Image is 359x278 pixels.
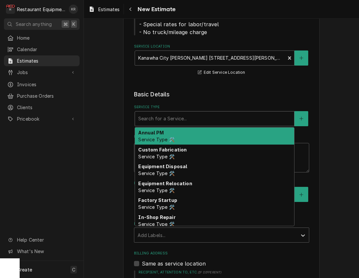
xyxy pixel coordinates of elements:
[134,251,309,256] label: Billing Address
[4,32,80,43] a: Home
[134,105,309,126] div: Service Type
[294,187,308,202] button: Create New Equipment
[17,57,76,64] span: Estimates
[134,134,309,172] div: Reason For Call
[69,5,78,14] div: KR
[4,67,80,78] a: Go to Jobs
[134,181,309,186] label: Equipment
[138,188,174,193] span: Service Type 🛠️
[139,270,309,275] label: Recipient, Attention To, etc.
[4,234,80,245] a: Go to Help Center
[72,21,75,28] span: K
[4,44,80,55] a: Calendar
[134,105,309,110] label: Service Type
[299,116,303,121] svg: Create New Service
[138,204,174,210] span: Service Type 🛠️
[17,69,66,76] span: Jobs
[17,267,32,272] span: Create
[17,6,65,13] div: Restaurant Equipment Diagnostics
[142,260,206,268] label: Same as service location
[138,170,174,176] span: Service Type 🛠️
[197,69,246,77] button: Edit Service Location
[125,4,136,14] button: Navigate back
[98,6,120,13] span: Estimates
[4,79,80,90] a: Invoices
[134,134,309,139] label: Reason For Call
[6,5,15,14] div: R
[4,102,80,113] a: Clients
[134,6,309,36] div: Client Notes
[299,56,303,60] svg: Create New Location
[299,192,303,197] svg: Create New Equipment
[4,18,80,30] button: Search anything⌘K
[134,221,309,243] div: Labels
[138,221,174,227] span: Service Type 🛠️
[4,90,80,101] a: Purchase Orders
[138,154,174,159] span: Service Type 🛠️
[138,214,175,220] strong: In-Shop Repair
[138,181,192,186] strong: Equipment Relocation
[134,12,309,36] span: Client Notes
[134,44,309,76] div: Service Location
[134,221,309,227] label: Labels
[294,50,308,66] button: Create New Location
[4,55,80,66] a: Estimates
[17,236,76,243] span: Help Center
[17,81,76,88] span: Invoices
[138,197,177,203] strong: Factory Startup
[17,34,76,41] span: Home
[17,92,76,99] span: Purchase Orders
[86,4,122,15] a: Estimates
[138,137,174,142] span: Service Type 🛠️
[17,104,76,111] span: Clients
[294,111,308,126] button: Create New Service
[136,5,176,14] span: New Estimate
[69,5,78,14] div: Kelli Robinette's Avatar
[198,270,221,274] span: ( if different )
[138,147,187,152] strong: Custom Fabrication
[134,90,309,99] legend: Basic Details
[16,21,52,28] span: Search anything
[63,21,68,28] span: ⌘
[72,266,75,273] span: C
[134,181,309,213] div: Equipment
[138,164,187,169] strong: Equipment Disposal
[17,46,76,53] span: Calendar
[138,130,163,135] strong: Annual PM
[6,5,15,14] div: Restaurant Equipment Diagnostics's Avatar
[17,115,66,122] span: Pricebook
[134,44,309,49] label: Service Location
[139,13,219,35] span: BILLING NOTES - Special rates for labor/travel - No truck/mileage charge
[4,113,80,124] a: Go to Pricebook
[4,246,80,257] a: Go to What's New
[17,248,76,255] span: What's New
